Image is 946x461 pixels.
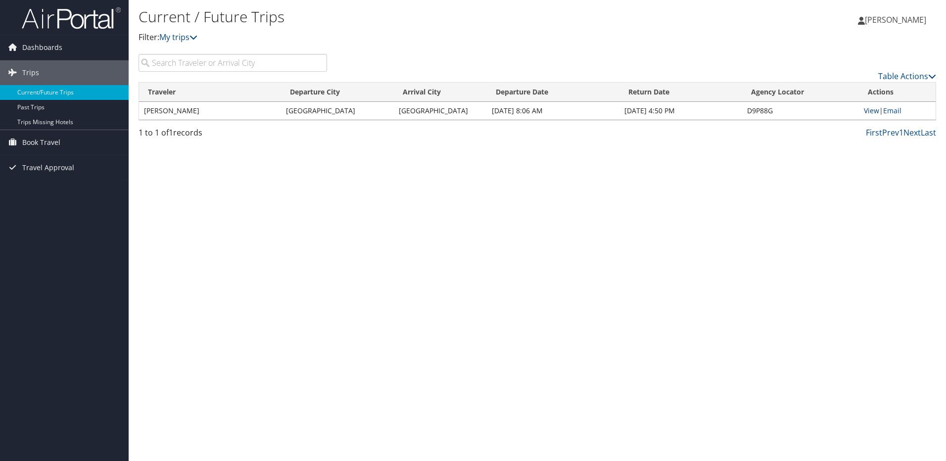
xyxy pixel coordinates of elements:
th: Traveler: activate to sort column ascending [139,83,281,102]
th: Actions [859,83,936,102]
a: [PERSON_NAME] [858,5,936,35]
th: Return Date: activate to sort column ascending [619,83,742,102]
span: Book Travel [22,130,60,155]
a: Next [903,127,921,138]
th: Departure Date: activate to sort column descending [487,83,619,102]
td: [GEOGRAPHIC_DATA] [281,102,394,120]
a: Prev [882,127,899,138]
a: Email [883,106,901,115]
div: 1 to 1 of records [139,127,327,143]
td: [GEOGRAPHIC_DATA] [394,102,487,120]
p: Filter: [139,31,670,44]
a: Table Actions [878,71,936,82]
a: 1 [899,127,903,138]
td: [PERSON_NAME] [139,102,281,120]
span: Dashboards [22,35,62,60]
a: Last [921,127,936,138]
a: My trips [159,32,197,43]
img: airportal-logo.png [22,6,121,30]
span: 1 [169,127,173,138]
th: Departure City: activate to sort column ascending [281,83,394,102]
td: | [859,102,936,120]
th: Agency Locator: activate to sort column ascending [742,83,859,102]
a: View [864,106,879,115]
th: Arrival City: activate to sort column ascending [394,83,487,102]
a: First [866,127,882,138]
span: Travel Approval [22,155,74,180]
h1: Current / Future Trips [139,6,670,27]
td: D9P88G [742,102,859,120]
span: Trips [22,60,39,85]
input: Search Traveler or Arrival City [139,54,327,72]
td: [DATE] 8:06 AM [487,102,619,120]
td: [DATE] 4:50 PM [619,102,742,120]
span: [PERSON_NAME] [865,14,926,25]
